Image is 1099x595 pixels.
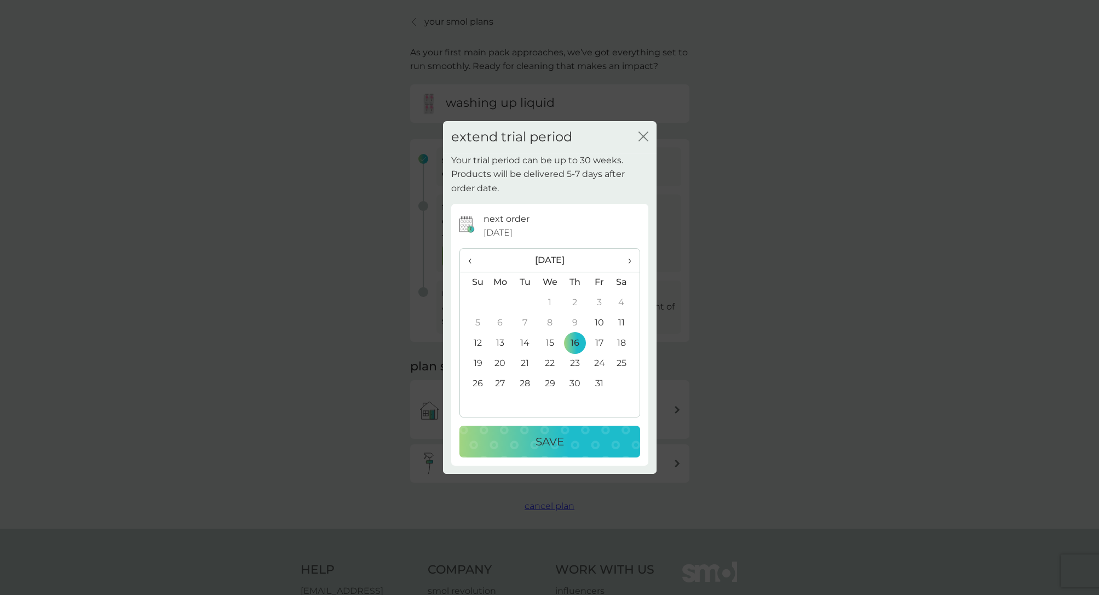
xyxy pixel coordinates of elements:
td: 27 [488,374,513,394]
td: 8 [537,313,562,333]
td: 31 [587,374,612,394]
button: close [638,131,648,143]
span: ‹ [468,249,480,272]
td: 16 [562,333,587,353]
th: Su [460,272,488,293]
th: Fr [587,272,612,293]
td: 21 [513,353,537,374]
td: 4 [612,293,639,313]
td: 13 [488,333,513,353]
td: 2 [562,293,587,313]
button: Save [459,426,640,457]
td: 14 [513,333,537,353]
p: Save [536,433,564,450]
span: › [620,249,631,272]
th: Th [562,272,587,293]
span: [DATE] [484,226,513,240]
th: Sa [612,272,639,293]
td: 7 [513,313,537,333]
p: Your trial period can be up to 30 weeks. Products will be delivered 5-7 days after order date. [451,153,648,196]
td: 5 [460,313,488,333]
td: 18 [612,333,639,353]
td: 1 [537,293,562,313]
td: 28 [513,374,537,394]
td: 3 [587,293,612,313]
td: 23 [562,353,587,374]
th: Mo [488,272,513,293]
td: 9 [562,313,587,333]
td: 29 [537,374,562,394]
td: 30 [562,374,587,394]
td: 19 [460,353,488,374]
td: 12 [460,333,488,353]
td: 17 [587,333,612,353]
th: We [537,272,562,293]
p: next order [484,212,530,226]
td: 10 [587,313,612,333]
td: 15 [537,333,562,353]
td: 25 [612,353,639,374]
td: 22 [537,353,562,374]
td: 11 [612,313,639,333]
h2: extend trial period [451,129,572,145]
th: [DATE] [488,249,612,272]
td: 20 [488,353,513,374]
td: 24 [587,353,612,374]
td: 26 [460,374,488,394]
th: Tu [513,272,537,293]
td: 6 [488,313,513,333]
